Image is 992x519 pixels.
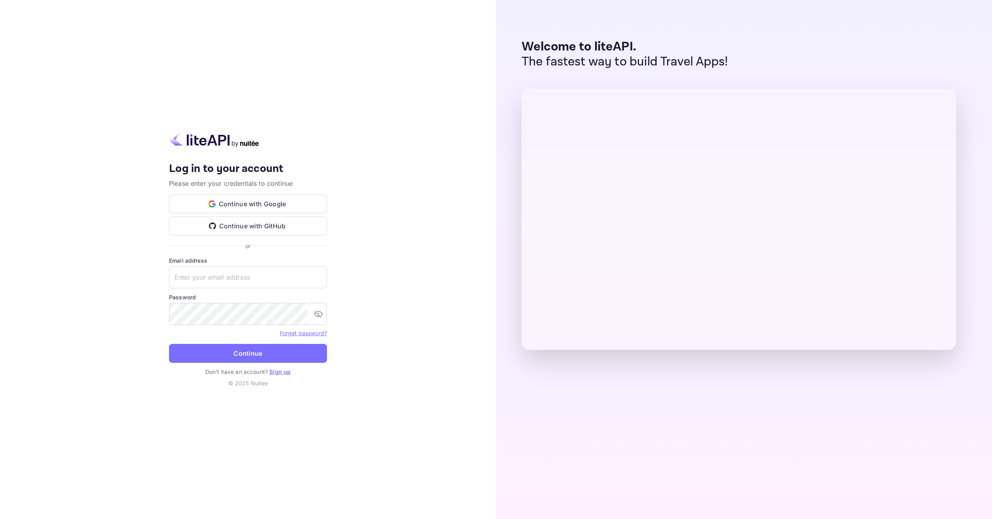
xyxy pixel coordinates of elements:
[280,329,327,337] a: Forget password?
[169,368,327,376] p: Don't have an account?
[310,306,326,322] button: toggle password visibility
[169,256,327,265] label: Email address
[269,368,291,375] a: Sign up
[280,330,327,336] a: Forget password?
[245,242,250,250] p: or
[522,39,728,54] p: Welcome to liteAPI.
[169,379,327,387] p: © 2025 Nuitee
[169,266,327,288] input: Enter your email address
[169,344,327,363] button: Continue
[169,179,327,188] p: Please enter your credentials to continue
[169,293,327,301] label: Password
[522,89,956,350] img: liteAPI Dashboard Preview
[169,217,327,235] button: Continue with GitHub
[169,132,260,147] img: liteapi
[169,162,327,176] h4: Log in to your account
[169,194,327,213] button: Continue with Google
[522,54,728,69] p: The fastest way to build Travel Apps!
